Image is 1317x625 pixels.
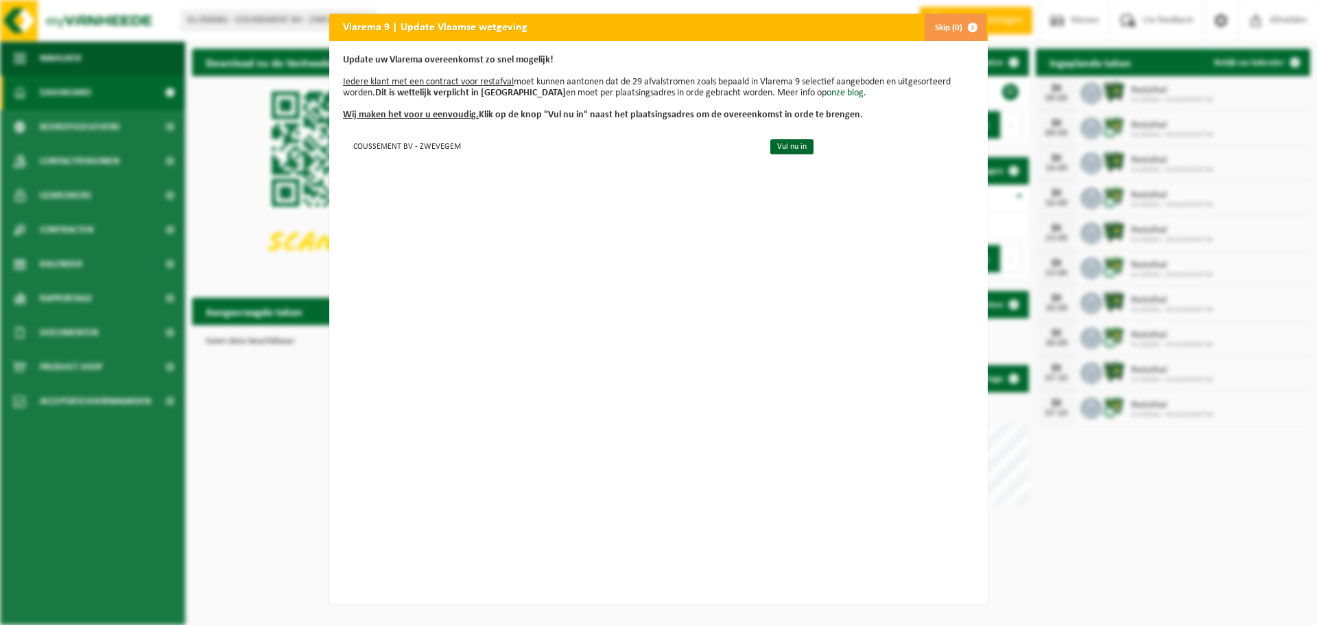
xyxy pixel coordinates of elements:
b: Klik op de knop "Vul nu in" naast het plaatsingsadres om de overeenkomst in orde te brengen. [343,110,863,120]
td: COUSSEMENT BV - ZWEVEGEM [343,134,759,157]
u: Wij maken het voor u eenvoudig. [343,110,479,120]
u: Iedere klant met een contract voor restafval [343,77,514,87]
a: Vul nu in [770,139,814,154]
h2: Vlarema 9 | Update Vlaamse wetgeving [329,14,541,40]
b: Update uw Vlarema overeenkomst zo snel mogelijk! [343,55,554,65]
a: onze blog. [827,88,866,98]
b: Dit is wettelijk verplicht in [GEOGRAPHIC_DATA] [375,88,566,98]
button: Skip (0) [924,14,986,41]
p: moet kunnen aantonen dat de 29 afvalstromen zoals bepaald in Vlarema 9 selectief aangeboden en ui... [343,55,974,121]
